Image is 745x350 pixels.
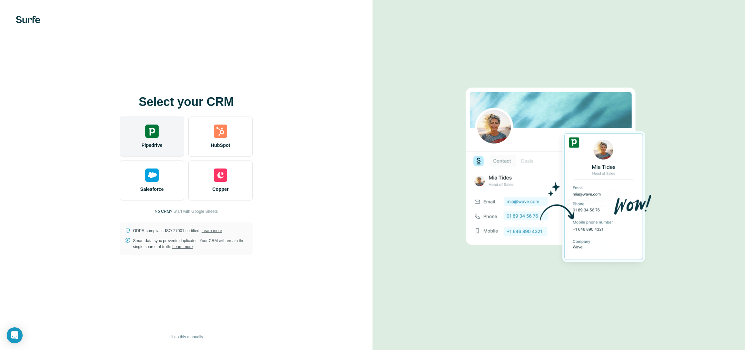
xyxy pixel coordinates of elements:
a: Learn more [202,228,222,233]
span: Pipedrive [141,142,162,149]
p: GDPR compliant. ISO-27001 certified. [133,228,222,234]
img: copper's logo [214,169,227,182]
img: salesforce's logo [145,169,159,182]
span: HubSpot [211,142,230,149]
a: Learn more [172,244,193,249]
button: Start with Google Sheets [174,208,218,214]
img: hubspot's logo [214,125,227,138]
span: I’ll do this manually [169,334,203,340]
h1: Select your CRM [120,95,253,109]
img: pipedrive's logo [145,125,159,138]
div: Open Intercom Messenger [7,327,23,343]
span: Copper [213,186,229,192]
span: Salesforce [140,186,164,192]
img: Surfe's logo [16,16,40,23]
p: No CRM? [155,208,172,214]
img: PIPEDRIVE image [466,76,652,274]
button: I’ll do this manually [165,332,208,342]
p: Smart data sync prevents duplicates. Your CRM will remain the single source of truth. [133,238,247,250]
